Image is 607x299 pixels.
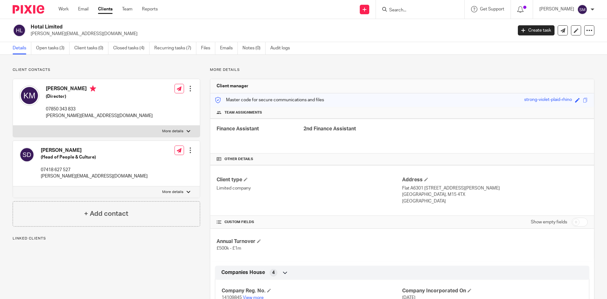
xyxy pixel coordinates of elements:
p: Limited company [217,185,402,191]
p: More details [162,190,183,195]
a: Reports [142,6,158,12]
p: [PERSON_NAME] [539,6,574,12]
p: Linked clients [13,236,200,241]
p: [PERSON_NAME][EMAIL_ADDRESS][DOMAIN_NAME] [31,31,508,37]
span: Change Client type [244,178,248,181]
img: svg%3E [13,24,26,37]
span: Edit code [575,98,580,103]
span: Finance Assistant [217,126,259,131]
div: strong-violet-plaid-rhino [524,97,572,104]
a: Send new email [558,25,568,35]
a: Work [58,6,69,12]
h4: Company Reg. No. [222,288,402,294]
p: [PERSON_NAME][EMAIL_ADDRESS][DOMAIN_NAME] [41,173,148,179]
span: Other details [224,157,253,162]
a: Clients [98,6,113,12]
p: [GEOGRAPHIC_DATA] [402,198,588,204]
p: Client contacts [13,67,200,72]
h4: Company Incorporated On [402,288,583,294]
a: Edit client [571,25,581,35]
h2: Hotal Limited [31,24,413,30]
span: Companies House [221,269,265,276]
i: Primary [90,85,96,92]
img: Pixie [13,5,44,14]
h4: Annual Turnover [217,238,402,245]
span: Edit Company Incorporated On [468,289,471,292]
img: svg%3E [19,85,40,106]
p: 07418 627 527 [41,167,148,173]
p: 07850 343 833 [46,106,153,112]
a: Recurring tasks (7) [154,42,196,54]
p: Master code for secure communications and files [215,97,324,103]
span: Team assignments [224,110,262,115]
a: Details [13,42,31,54]
span: Edit Annual Turnover [257,239,261,243]
p: Flat A6301 [STREET_ADDRESS][PERSON_NAME] [402,185,588,191]
h5: (Director) [46,93,153,100]
p: More details [210,67,594,72]
span: Edit Address [424,178,428,181]
p: More details [162,129,183,134]
span: Copy to clipboard [583,98,588,103]
h4: Address [402,177,588,183]
h4: [PERSON_NAME] [46,85,153,93]
p: [PERSON_NAME][EMAIL_ADDRESS][DOMAIN_NAME] [46,113,153,119]
input: Search [389,8,445,13]
span: 2nd Finance Assistant [303,126,356,131]
a: Create task [518,25,555,35]
span: Edit Company Reg. No. [267,289,271,292]
a: Client tasks (0) [74,42,108,54]
label: Show empty fields [531,219,567,225]
a: Emails [220,42,238,54]
a: Notes (0) [242,42,266,54]
span: £500k - £1m [217,246,241,251]
h4: Client type [217,177,402,183]
span: 4 [272,270,275,276]
a: Open tasks (3) [36,42,70,54]
a: Closed tasks (4) [113,42,150,54]
a: Team [122,6,132,12]
h4: CUSTOM FIELDS [217,220,402,225]
a: Email [78,6,89,12]
h4: [PERSON_NAME] [41,147,148,154]
img: svg%3E [19,147,34,162]
h3: Client manager [217,83,248,89]
h4: + Add contact [84,209,128,219]
a: Audit logs [270,42,295,54]
span: Get Support [480,7,504,11]
h5: (Head of People & Culture) [41,154,148,160]
p: [GEOGRAPHIC_DATA], M15 4TX [402,191,588,198]
a: Files [201,42,215,54]
img: svg%3E [577,4,587,15]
